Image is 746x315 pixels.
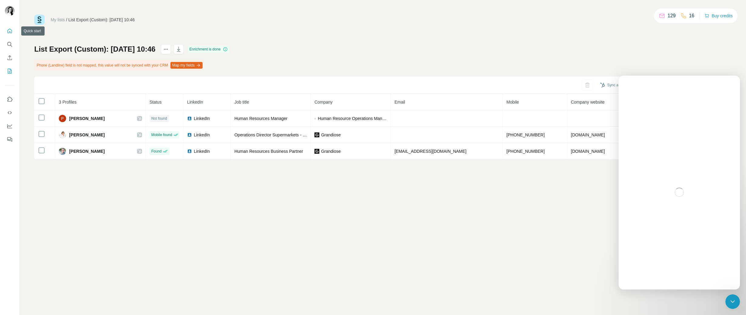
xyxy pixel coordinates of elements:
[51,17,65,22] a: My lists
[395,149,466,154] span: [EMAIL_ADDRESS][DOMAIN_NAME]
[704,12,733,20] button: Buy credits
[187,132,192,137] img: LinkedIn logo
[59,131,66,139] img: Avatar
[187,100,203,104] span: LinkedIn
[150,100,162,104] span: Status
[69,115,105,122] span: [PERSON_NAME]
[194,148,210,154] span: LinkedIn
[5,107,15,118] button: Use Surfe API
[234,149,303,154] span: Human Resources Business Partner
[5,6,15,16] img: Avatar
[161,44,171,54] button: actions
[187,149,192,154] img: LinkedIn logo
[66,17,67,23] li: /
[5,66,15,77] button: My lists
[59,115,66,122] img: Avatar
[69,148,105,154] span: [PERSON_NAME]
[725,294,740,309] iframe: Intercom live chat
[234,132,311,137] span: Operations Director Supermarkets - F&B
[506,100,519,104] span: Mobile
[5,134,15,145] button: Feedback
[318,115,387,122] span: Human Resource Operations Manager Grandiose Supermarket LLC [GEOGRAPHIC_DATA] - [GEOGRAPHIC_DATA]
[571,149,605,154] span: [DOMAIN_NAME]
[395,100,405,104] span: Email
[506,149,545,154] span: [PHONE_NUMBER]
[34,44,156,54] h1: List Export (Custom): [DATE] 10:46
[5,39,15,50] button: Search
[234,100,249,104] span: Job title
[689,12,694,19] p: 16
[194,115,210,122] span: LinkedIn
[5,121,15,132] button: Dashboard
[321,148,341,154] span: Grandiose
[59,148,66,155] img: Avatar
[571,132,605,137] span: [DOMAIN_NAME]
[151,132,172,138] span: Mobile found
[34,60,204,70] div: Phone (Landline) field is not mapped, this value will not be synced with your CRM
[170,62,203,69] button: Map my fields
[187,116,192,121] img: LinkedIn logo
[506,132,545,137] span: [PHONE_NUMBER]
[571,100,605,104] span: Company website
[34,15,45,25] img: Surfe Logo
[5,52,15,63] button: Enrich CSV
[234,116,287,121] span: Human Resources Manager
[667,12,676,19] p: 129
[188,46,230,53] div: Enrichment is done
[5,94,15,105] button: Use Surfe on LinkedIn
[596,80,649,90] button: Sync all to HubSpot (3)
[321,132,341,138] span: Grandiose
[314,149,319,154] img: company-logo
[59,100,76,104] span: 3 Profiles
[5,26,15,36] button: Quick start
[151,116,167,121] span: Not found
[69,132,105,138] span: [PERSON_NAME]
[314,100,333,104] span: Company
[151,149,162,154] span: Found
[314,132,319,137] img: company-logo
[194,132,210,138] span: LinkedIn
[69,17,135,23] div: List Export (Custom): [DATE] 10:46
[619,76,740,289] iframe: Intercom live chat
